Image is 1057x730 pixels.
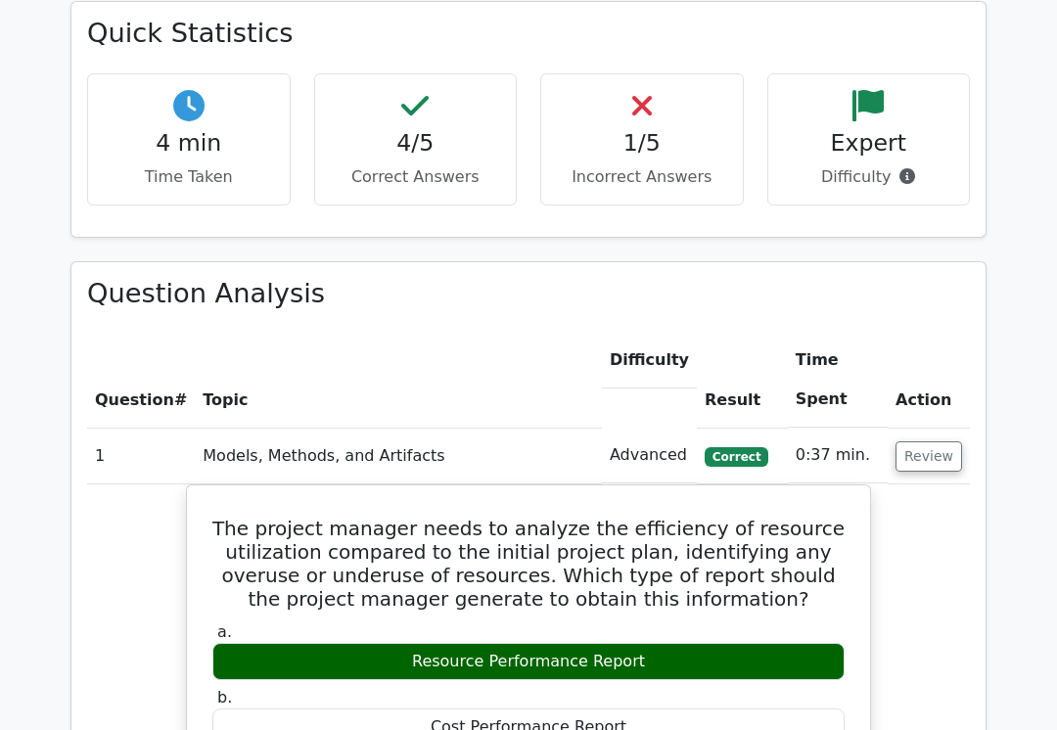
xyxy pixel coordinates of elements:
th: Difficulty [602,333,697,388]
h5: The project manager needs to analyze the efficiency of resource utilization compared to the initi... [210,517,847,611]
h4: Expert [784,129,954,157]
span: Question [95,390,174,409]
p: Time Taken [104,165,274,189]
p: Difficulty [784,165,954,189]
p: Incorrect Answers [557,165,727,189]
span: Correct [705,447,768,467]
span: b. [217,688,232,707]
span: a. [217,622,232,641]
h3: Quick Statistics [87,18,970,50]
h4: 4/5 [331,129,501,157]
p: Correct Answers [331,165,501,189]
h4: 1/5 [557,129,727,157]
td: 1 [87,428,195,483]
h3: Question Analysis [87,278,970,310]
div: Resource Performance Report [212,643,845,681]
td: 0:37 min. [788,428,888,483]
th: Action [888,333,970,428]
th: Result [697,333,788,428]
h4: 4 min [104,129,274,157]
td: Models, Methods, and Artifacts [195,428,602,483]
td: Advanced [602,428,697,483]
th: Time Spent [788,333,888,428]
th: Topic [195,333,602,428]
th: # [87,333,195,428]
button: Review [896,441,962,472]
